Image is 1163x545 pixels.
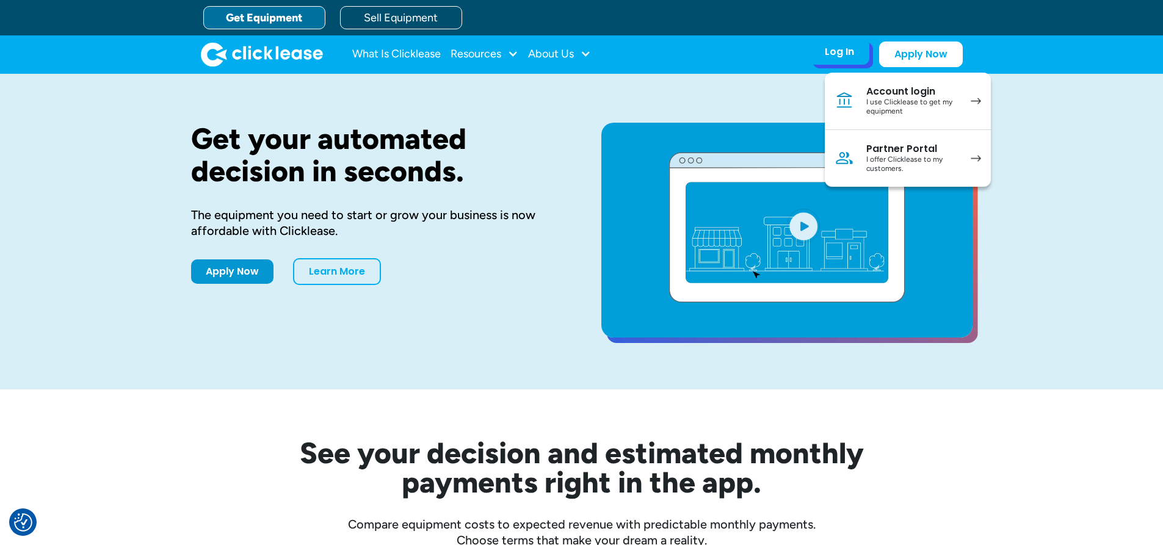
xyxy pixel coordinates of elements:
a: Learn More [293,258,381,285]
div: About Us [528,42,591,67]
nav: Log In [825,73,991,187]
img: Person icon [835,148,854,168]
img: Blue play button logo on a light blue circular background [787,209,820,243]
a: Apply Now [879,42,963,67]
div: Account login [866,85,958,98]
div: I use Clicklease to get my equipment [866,98,958,117]
a: Get Equipment [203,6,325,29]
img: Revisit consent button [14,513,32,532]
img: arrow [971,155,981,162]
a: home [201,42,323,67]
a: Account loginI use Clicklease to get my equipment [825,73,991,130]
div: I offer Clicklease to my customers. [866,155,958,174]
img: Bank icon [835,91,854,110]
a: What Is Clicklease [352,42,441,67]
img: Clicklease logo [201,42,323,67]
div: The equipment you need to start or grow your business is now affordable with Clicklease. [191,207,562,239]
a: Sell Equipment [340,6,462,29]
div: Resources [451,42,518,67]
button: Consent Preferences [14,513,32,532]
a: open lightbox [601,123,973,337]
div: Partner Portal [866,143,958,155]
div: Log In [825,46,854,58]
a: Partner PortalI offer Clicklease to my customers. [825,130,991,187]
h1: Get your automated decision in seconds. [191,123,562,187]
h2: See your decision and estimated monthly payments right in the app. [240,438,924,497]
img: arrow [971,98,981,104]
a: Apply Now [191,259,274,284]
